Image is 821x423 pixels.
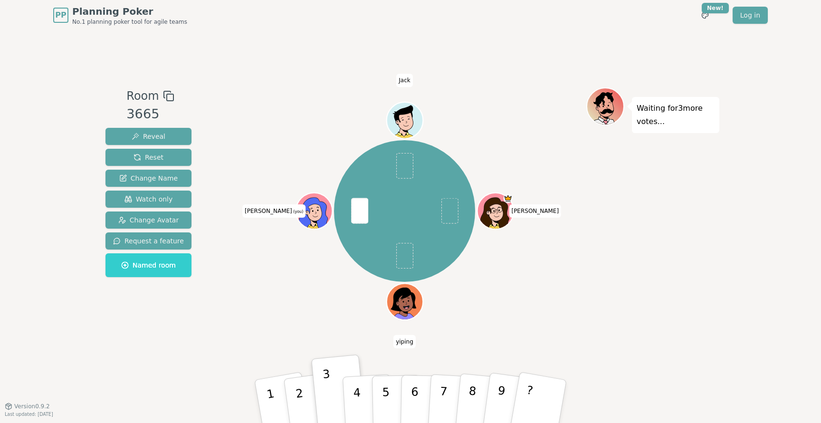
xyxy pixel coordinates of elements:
a: PPPlanning PokerNo.1 planning poker tool for agile teams [53,5,187,26]
span: Click to change your name [242,204,305,218]
span: Reset [134,153,163,162]
button: Change Name [105,170,191,187]
span: Change Name [119,173,178,183]
span: Last updated: [DATE] [5,412,53,417]
span: Room [126,87,159,105]
span: No.1 planning poker tool for agile teams [72,18,187,26]
span: Click to change your name [393,335,416,348]
p: Waiting for 3 more votes... [637,102,715,128]
span: Watch only [124,194,173,204]
button: New! [697,7,714,24]
button: Reveal [105,128,191,145]
a: Log in [733,7,768,24]
span: (you) [292,210,304,214]
button: Request a feature [105,232,191,250]
button: Watch only [105,191,191,208]
span: PP [55,10,66,21]
button: Click to change your avatar [297,194,331,228]
span: Named room [121,260,176,270]
button: Change Avatar [105,211,191,229]
span: Zach is the host [503,194,512,203]
div: 3665 [126,105,174,124]
p: 3 [322,367,334,419]
button: Version0.9.2 [5,403,50,410]
div: New! [702,3,729,13]
span: Reveal [132,132,165,141]
span: Click to change your name [509,204,561,218]
span: Request a feature [113,236,184,246]
span: Planning Poker [72,5,187,18]
button: Reset [105,149,191,166]
span: Change Avatar [118,215,179,225]
button: Named room [105,253,191,277]
span: Click to change your name [396,74,412,87]
span: Version 0.9.2 [14,403,50,410]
